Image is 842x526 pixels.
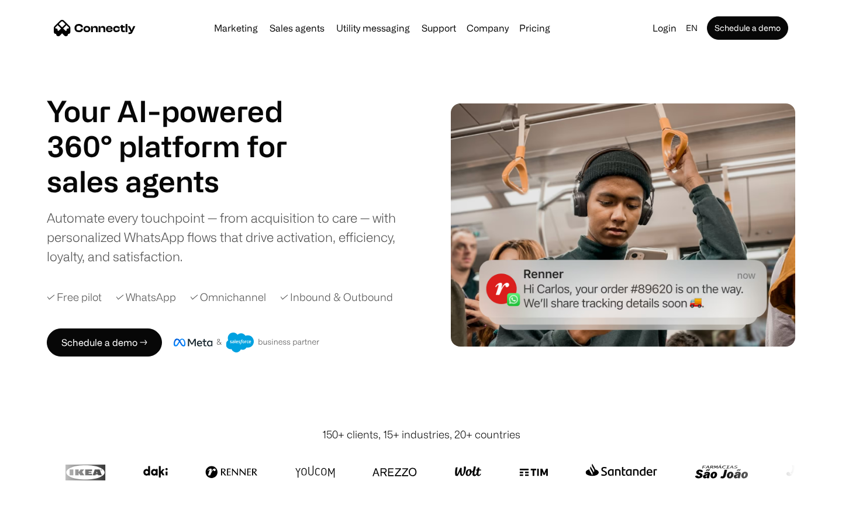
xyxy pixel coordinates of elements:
[12,504,70,522] aside: Language selected: English
[174,333,320,352] img: Meta and Salesforce business partner badge.
[265,23,329,33] a: Sales agents
[23,506,70,522] ul: Language list
[47,289,102,305] div: ✓ Free pilot
[47,94,316,164] h1: Your AI-powered 360° platform for
[332,23,415,33] a: Utility messaging
[322,427,520,442] div: 150+ clients, 15+ industries, 20+ countries
[280,289,393,305] div: ✓ Inbound & Outbound
[707,16,788,40] a: Schedule a demo
[467,20,509,36] div: Company
[209,23,263,33] a: Marketing
[47,328,162,357] a: Schedule a demo →
[417,23,461,33] a: Support
[47,164,316,199] h1: sales agents
[190,289,266,305] div: ✓ Omnichannel
[515,23,555,33] a: Pricing
[47,208,415,266] div: Automate every touchpoint — from acquisition to care — with personalized WhatsApp flows that driv...
[686,20,698,36] div: en
[648,20,681,36] a: Login
[116,289,176,305] div: ✓ WhatsApp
